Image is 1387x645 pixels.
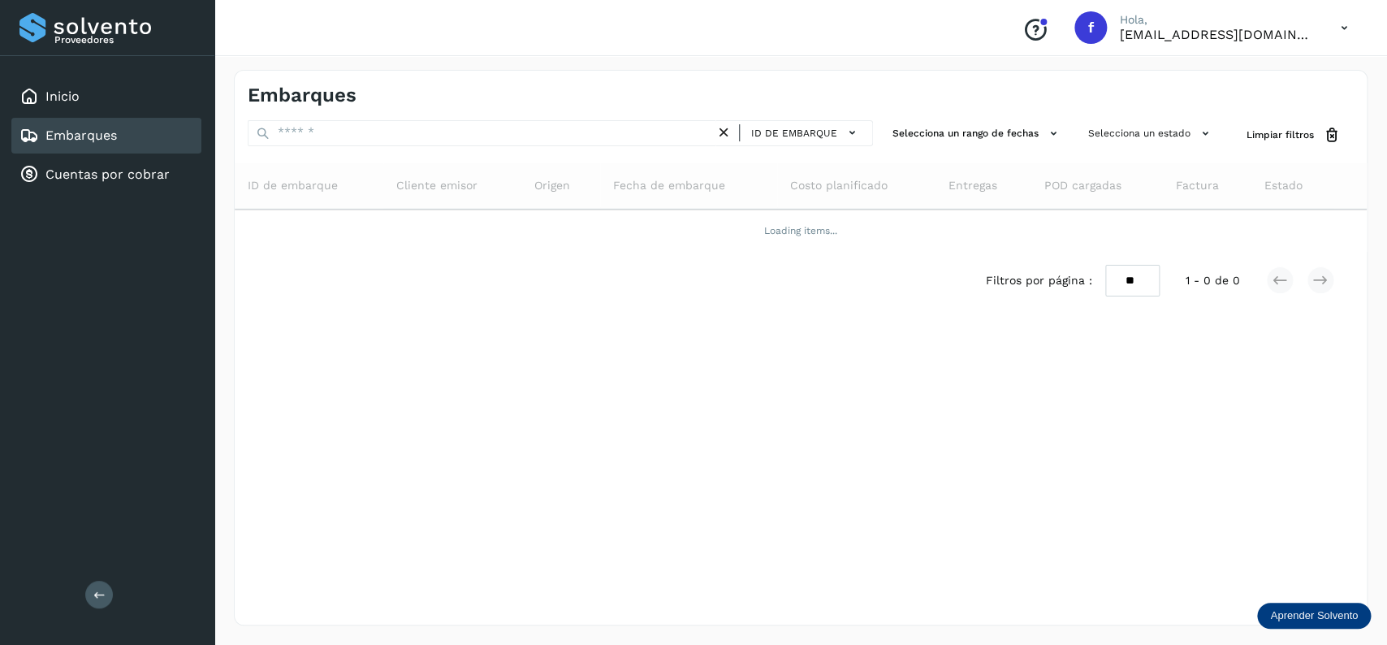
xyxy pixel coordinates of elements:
[986,272,1092,289] span: Filtros por página :
[534,177,569,194] span: Origen
[1234,120,1354,150] button: Limpiar filtros
[248,84,356,107] h4: Embarques
[751,126,837,141] span: ID de embarque
[11,157,201,193] div: Cuentas por cobrar
[1120,13,1315,27] p: Hola,
[746,121,866,145] button: ID de embarque
[54,34,195,45] p: Proveedores
[1247,128,1314,142] span: Limpiar filtros
[45,128,117,143] a: Embarques
[11,79,201,115] div: Inicio
[886,120,1069,147] button: Selecciona un rango de fechas
[396,177,477,194] span: Cliente emisor
[45,89,80,104] a: Inicio
[948,177,996,194] span: Entregas
[1120,27,1315,42] p: facturacion@expresssanjavier.com
[1043,177,1121,194] span: POD cargadas
[45,167,170,182] a: Cuentas por cobrar
[235,210,1367,252] td: Loading items...
[11,118,201,154] div: Embarques
[1257,603,1371,629] div: Aprender Solvento
[790,177,888,194] span: Costo planificado
[613,177,725,194] span: Fecha de embarque
[1176,177,1219,194] span: Factura
[1186,272,1240,289] span: 1 - 0 de 0
[1270,609,1358,622] p: Aprender Solvento
[1082,120,1221,147] button: Selecciona un estado
[1264,177,1303,194] span: Estado
[248,177,338,194] span: ID de embarque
